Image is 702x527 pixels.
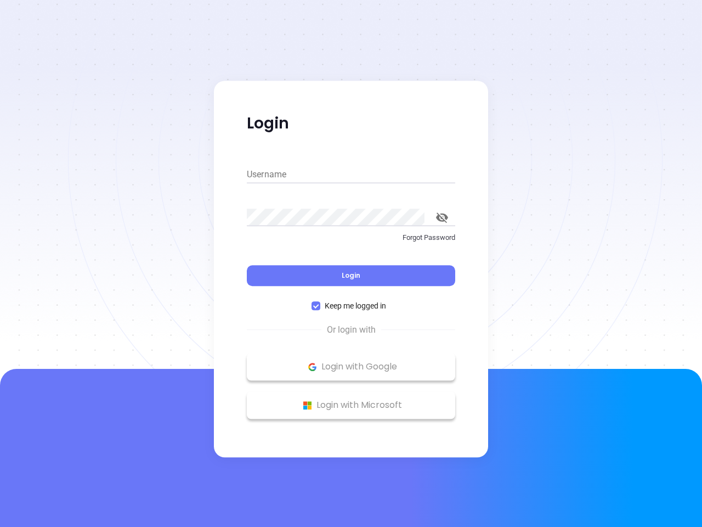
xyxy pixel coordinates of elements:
button: Login [247,265,455,286]
img: Microsoft Logo [301,399,314,412]
span: Login [342,271,360,280]
p: Login with Google [252,358,450,375]
p: Login [247,114,455,133]
button: Microsoft Logo Login with Microsoft [247,391,455,419]
span: Or login with [321,323,381,337]
button: toggle password visibility [429,204,455,231]
a: Forgot Password [247,232,455,252]
p: Forgot Password [247,232,455,243]
button: Google Logo Login with Google [247,353,455,380]
img: Google Logo [305,360,319,374]
p: Login with Microsoft [252,397,450,413]
span: Keep me logged in [320,300,390,312]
